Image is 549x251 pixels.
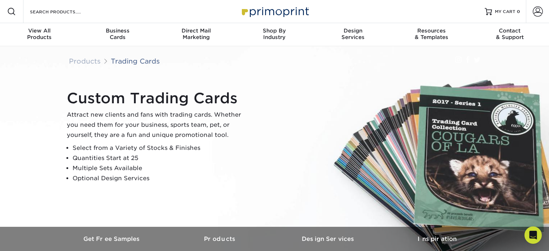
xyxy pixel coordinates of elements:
div: Cards [78,27,157,40]
a: Inspiration [383,227,491,251]
h3: Products [166,235,275,242]
span: Direct Mail [157,27,235,34]
a: Contact& Support [471,23,549,46]
a: Shop ByIndustry [235,23,314,46]
a: Resources& Templates [392,23,470,46]
a: Design Services [275,227,383,251]
input: SEARCH PRODUCTS..... [29,7,100,16]
h3: Design Services [275,235,383,242]
li: Optional Design Services [73,173,247,183]
span: Resources [392,27,470,34]
h3: Inspiration [383,235,491,242]
li: Multiple Sets Available [73,163,247,173]
h1: Custom Trading Cards [67,90,247,107]
div: & Templates [392,27,470,40]
div: Services [314,27,392,40]
h3: Get Free Samples [58,235,166,242]
span: Design [314,27,392,34]
a: DesignServices [314,23,392,46]
a: Direct MailMarketing [157,23,235,46]
span: Shop By [235,27,314,34]
div: & Support [471,27,549,40]
p: Attract new clients and fans with trading cards. Whether you need them for your business, sports ... [67,110,247,140]
a: BusinessCards [78,23,157,46]
a: Get Free Samples [58,227,166,251]
a: Trading Cards [111,57,160,65]
div: Marketing [157,27,235,40]
span: MY CART [495,9,515,15]
a: Products [69,57,101,65]
img: Primoprint [239,4,311,19]
span: 0 [517,9,520,14]
div: Open Intercom Messenger [524,226,542,244]
li: Quantities Start at 25 [73,153,247,163]
li: Select from a Variety of Stocks & Finishes [73,143,247,153]
a: Products [166,227,275,251]
span: Business [78,27,157,34]
div: Industry [235,27,314,40]
span: Contact [471,27,549,34]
